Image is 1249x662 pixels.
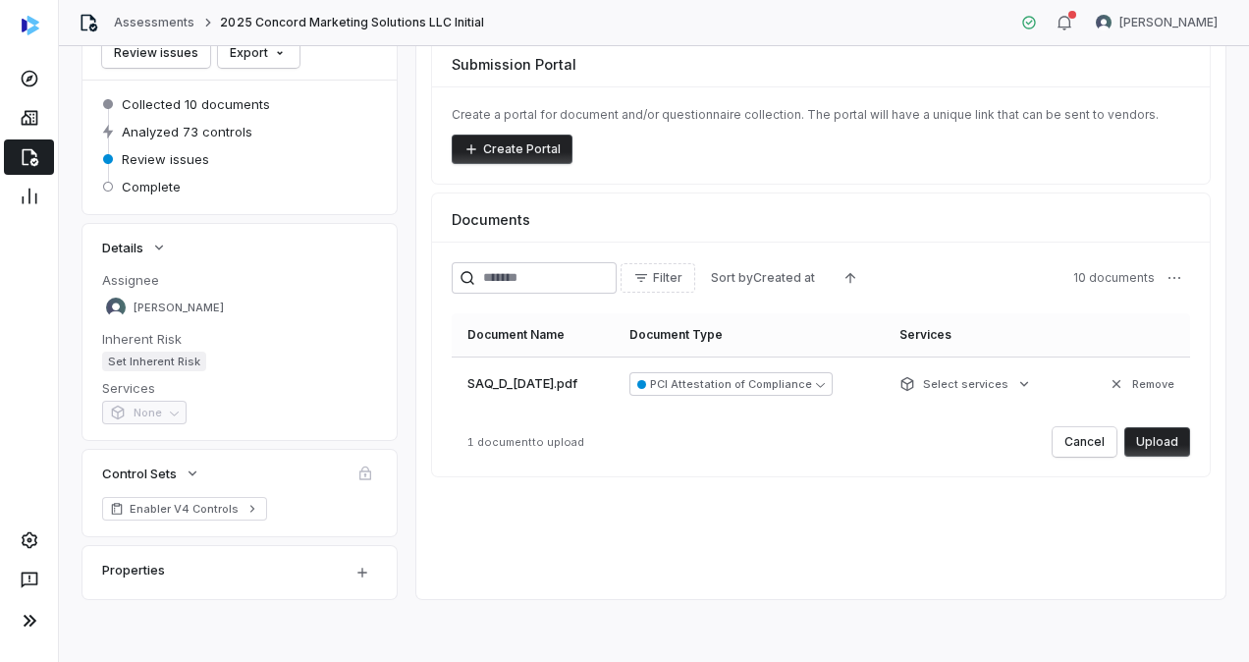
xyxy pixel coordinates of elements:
button: Export [218,38,299,68]
button: Review issues [102,38,210,68]
th: Document Name [452,313,614,357]
dt: Inherent Risk [102,330,377,348]
a: Assessments [114,15,194,30]
dt: Assignee [102,271,377,289]
span: Set Inherent Risk [102,352,206,371]
button: Create Portal [452,135,572,164]
svg: Ascending [842,270,858,286]
span: Analyzed 73 controls [122,123,252,140]
p: Create a portal for document and/or questionnaire collection. The portal will have a unique link ... [452,107,1190,123]
button: Cancel [1053,427,1116,457]
span: 1 document to upload [467,435,584,449]
span: 10 documents [1073,270,1155,286]
span: Submission Portal [452,54,576,75]
button: Select services [894,366,1038,402]
button: Remove [1103,366,1180,402]
button: PCI Attestation of Compliance [629,372,833,396]
span: Filter [653,270,682,286]
button: Upload [1124,427,1190,457]
span: SAQ_D_[DATE].pdf [467,374,577,394]
span: 2025 Concord Marketing Solutions LLC Initial [220,15,484,30]
a: Enabler V4 Controls [102,497,267,521]
span: Enabler V4 Controls [130,501,240,517]
button: Ascending [831,263,870,293]
dt: Services [102,379,377,397]
span: Review issues [122,150,209,168]
img: REKHA KOTHANDARAMAN avatar [106,298,126,317]
span: Documents [452,209,530,230]
button: Sort byCreated at [699,263,827,293]
span: Collected 10 documents [122,95,270,113]
img: svg%3e [22,16,39,35]
th: Services [884,313,1072,357]
button: REKHA KOTHANDARAMAN avatar[PERSON_NAME] [1084,8,1229,37]
img: REKHA KOTHANDARAMAN avatar [1096,15,1112,30]
button: Filter [621,263,695,293]
span: [PERSON_NAME] [134,301,224,315]
th: Document Type [614,313,883,357]
span: [PERSON_NAME] [1119,15,1218,30]
span: Details [102,239,143,256]
span: Control Sets [102,465,177,482]
button: Details [96,230,173,265]
button: Control Sets [96,456,206,491]
span: Complete [122,178,181,195]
